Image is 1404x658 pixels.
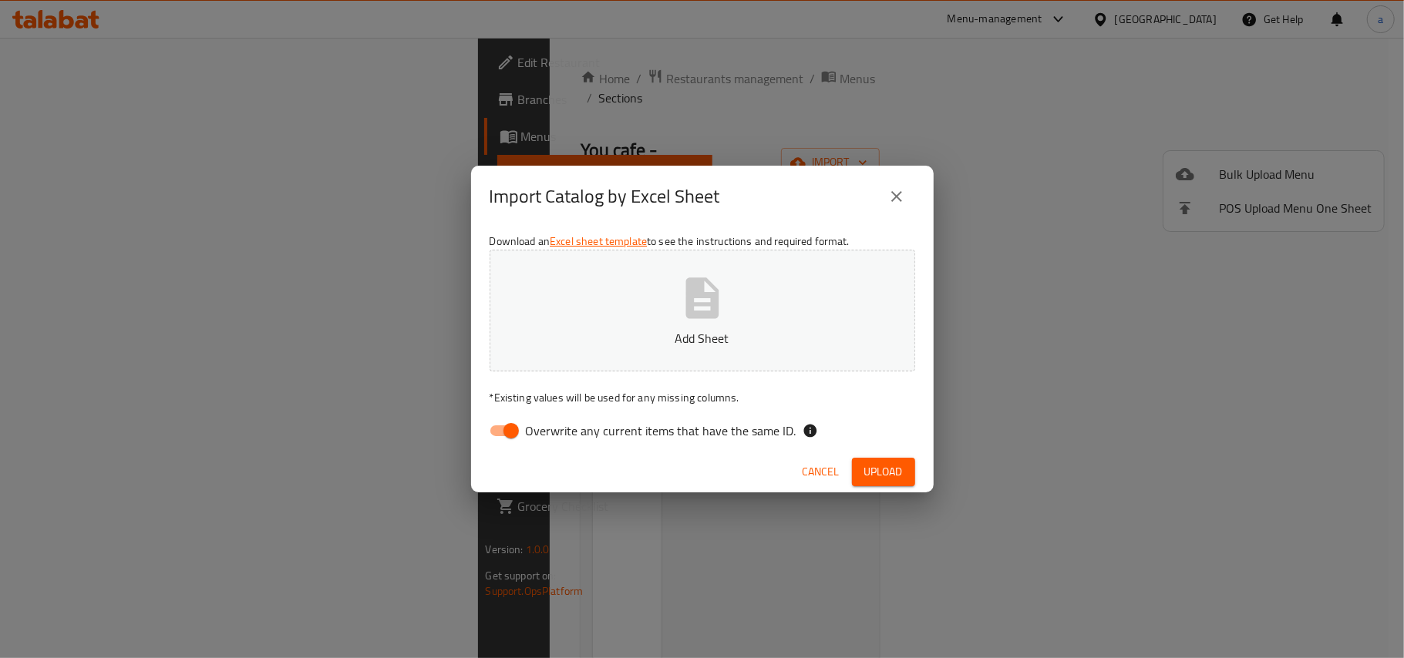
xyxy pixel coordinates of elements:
[471,227,934,451] div: Download an to see the instructions and required format.
[864,462,903,482] span: Upload
[878,178,915,215] button: close
[803,423,818,438] svg: If the overwrite option isn't selected, then the items that match an existing ID will be ignored ...
[513,329,891,347] p: Add Sheet
[550,231,647,251] a: Excel sheet template
[490,250,915,371] button: Add Sheet
[852,458,915,486] button: Upload
[526,421,796,440] span: Overwrite any current items that have the same ID.
[796,458,846,486] button: Cancel
[490,184,720,209] h2: Import Catalog by Excel Sheet
[803,462,840,482] span: Cancel
[490,390,915,405] p: Existing values will be used for any missing columns.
